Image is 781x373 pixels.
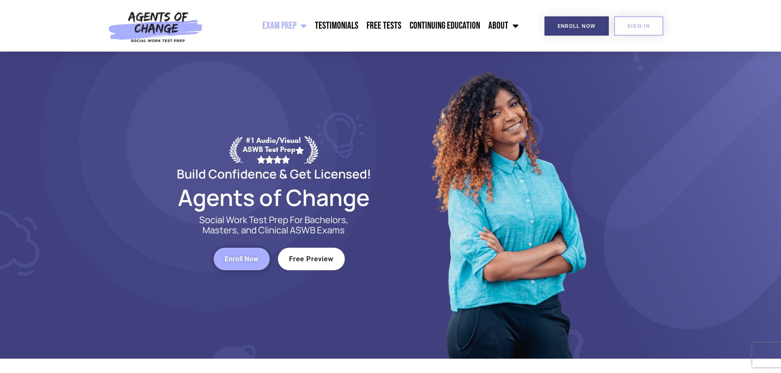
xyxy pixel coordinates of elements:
div: #1 Audio/Visual ASWB Test Prep [243,136,304,163]
img: Website Image 1 (1) [426,52,590,359]
span: Enroll Now [558,23,596,29]
h2: Agents of Change [157,188,391,207]
a: Enroll Now [214,248,270,270]
span: Enroll Now [225,255,259,262]
a: About [484,16,523,36]
span: Free Preview [289,255,334,262]
a: Free Preview [278,248,345,270]
a: SIGN IN [614,16,663,36]
h2: Build Confidence & Get Licensed! [157,168,391,180]
span: SIGN IN [627,23,650,29]
p: Social Work Test Prep For Bachelors, Masters, and Clinical ASWB Exams [190,215,358,235]
a: Enroll Now [544,16,609,36]
a: Testimonials [311,16,362,36]
nav: Menu [207,16,523,36]
a: Free Tests [362,16,405,36]
a: Continuing Education [405,16,484,36]
a: Exam Prep [258,16,311,36]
